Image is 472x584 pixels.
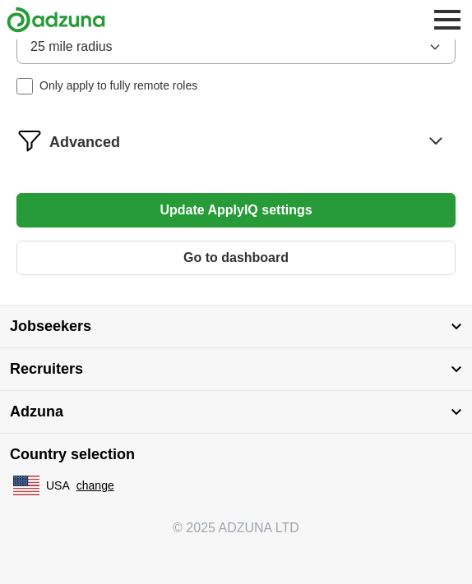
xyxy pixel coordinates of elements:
span: Only apply to fully remote roles [39,77,197,94]
img: Adzuna logo [7,7,105,33]
img: toggle icon [451,366,462,373]
img: US flag [13,476,39,495]
span: Jobseekers [10,315,91,338]
span: Recruiters [10,358,83,380]
span: 25 mile radius [30,37,113,57]
img: toggle icon [451,408,462,416]
button: Update ApplyIQ settings [16,193,456,228]
img: filter [16,127,43,154]
button: 25 mile radius [16,30,456,64]
button: Go to dashboard [16,241,456,275]
span: Advanced [49,131,120,154]
button: change [76,477,114,494]
span: USA [46,477,70,494]
img: toggle icon [451,323,462,330]
button: Toggle main navigation menu [429,2,465,38]
span: Adzuna [10,401,63,423]
input: Only apply to fully remote roles [16,78,33,94]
